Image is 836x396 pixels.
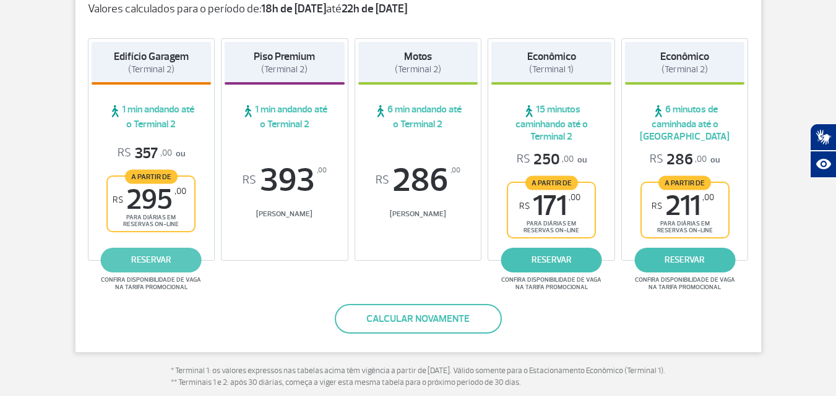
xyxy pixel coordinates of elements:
span: 15 minutos caminhando até o Terminal 2 [491,103,611,143]
button: Abrir tradutor de língua de sinais. [810,124,836,151]
span: para diárias em reservas on-line [118,214,184,228]
span: para diárias em reservas on-line [519,220,584,234]
strong: Piso Premium [254,50,315,63]
strong: Econômico [527,50,576,63]
span: 250 [517,150,574,169]
span: 1 min andando até o Terminal 2 [92,103,212,130]
button: Abrir recursos assistivos. [810,151,836,178]
span: (Terminal 2) [261,64,308,75]
strong: 18h de [DATE] [261,2,326,16]
span: (Terminal 2) [395,64,441,75]
p: ou [517,150,587,169]
a: reservar [634,248,735,272]
sup: ,00 [450,164,460,177]
span: (Terminal 1) [529,64,574,75]
strong: Econômico [660,50,709,63]
span: (Terminal 2) [661,64,708,75]
button: Calcular novamente [335,304,502,334]
span: 295 [113,186,186,214]
span: Confira disponibilidade de vaga na tarifa promocional [499,276,603,291]
a: reservar [501,248,602,272]
span: 1 min andando até o Terminal 2 [225,103,345,130]
sup: R$ [652,201,662,211]
span: 357 [118,144,172,163]
sup: ,00 [175,186,186,196]
p: ou [650,150,720,169]
span: 211 [652,192,714,220]
span: 6 minutos de caminhada até o [GEOGRAPHIC_DATA] [625,103,745,143]
span: A partir de [658,175,711,190]
div: Plugin de acessibilidade da Hand Talk. [810,124,836,178]
span: A partir de [525,175,578,190]
span: 286 [650,150,707,169]
p: Valores calculados para o período de: até [88,2,749,16]
sup: R$ [519,201,530,211]
strong: Motos [404,50,432,63]
span: 171 [519,192,580,220]
sup: R$ [113,195,123,205]
p: ou [118,144,185,163]
span: [PERSON_NAME] [225,209,345,219]
span: [PERSON_NAME] [358,209,478,219]
span: A partir de [125,169,178,183]
span: Confira disponibilidade de vaga na tarifa promocional [99,276,203,291]
strong: 22h de [DATE] [342,2,407,16]
sup: R$ [243,174,256,187]
span: (Terminal 2) [128,64,175,75]
sup: ,00 [569,192,580,203]
span: para diárias em reservas on-line [652,220,718,234]
a: reservar [101,248,202,272]
span: 393 [225,164,345,197]
sup: ,00 [317,164,327,177]
strong: Edifício Garagem [114,50,189,63]
span: 6 min andando até o Terminal 2 [358,103,478,130]
p: * Terminal 1: os valores expressos nas tabelas acima têm vigência a partir de [DATE]. Válido some... [171,365,666,389]
span: Confira disponibilidade de vaga na tarifa promocional [633,276,737,291]
sup: ,00 [702,192,714,203]
sup: R$ [376,174,389,187]
span: 286 [358,164,478,197]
